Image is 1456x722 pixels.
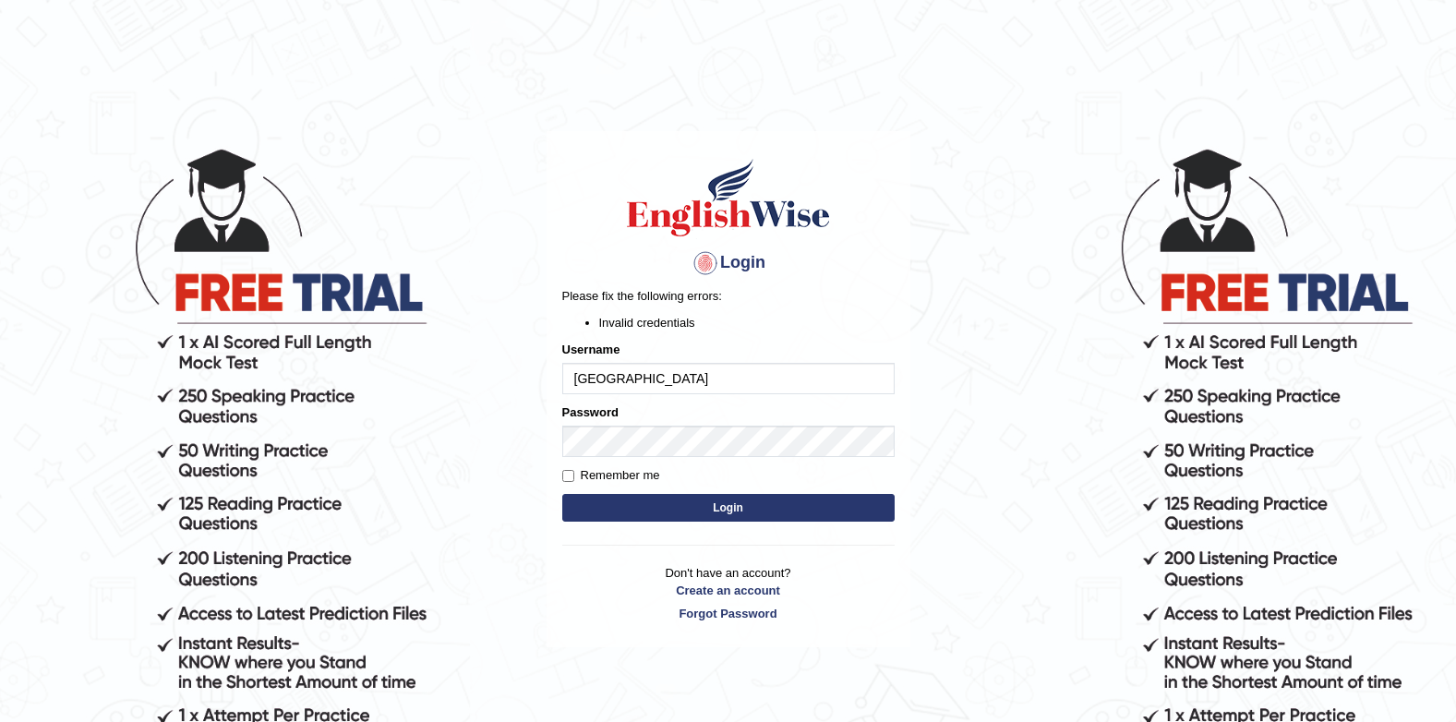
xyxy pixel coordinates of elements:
[623,156,834,239] img: Logo of English Wise sign in for intelligent practice with AI
[562,403,619,421] label: Password
[562,564,895,621] p: Don't have an account?
[562,248,895,278] h4: Login
[562,582,895,599] a: Create an account
[562,287,895,305] p: Please fix the following errors:
[562,341,620,358] label: Username
[599,314,895,331] li: Invalid credentials
[562,605,895,622] a: Forgot Password
[562,494,895,522] button: Login
[562,466,660,485] label: Remember me
[562,470,574,482] input: Remember me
